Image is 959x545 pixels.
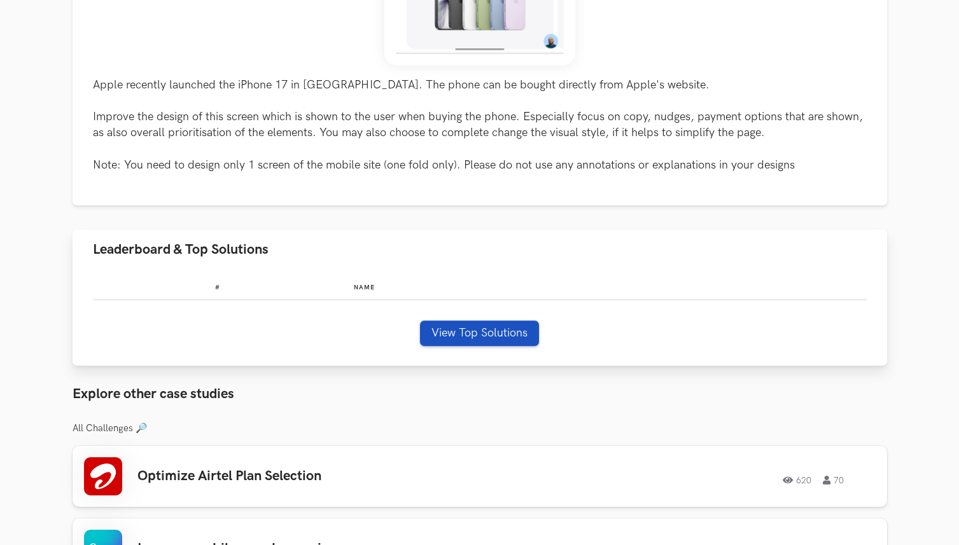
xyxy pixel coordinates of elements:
[93,77,867,173] p: Apple recently launched the iPhone 17 in [GEOGRAPHIC_DATA]. The phone can be bought directly from...
[354,284,375,291] span: Name
[420,321,539,346] button: View Top Solutions
[215,284,220,291] span: #
[137,468,499,485] h3: Optimize Airtel Plan Selection
[823,476,844,485] span: 70
[73,386,887,403] h3: Explore other case studies
[73,230,887,270] button: Leaderboard & Top Solutions
[93,241,269,258] span: Leaderboard & Top Solutions
[93,273,867,300] table: Leaderboard
[73,446,887,507] a: Optimize Airtel Plan Selection62070
[73,270,887,366] div: Leaderboard & Top Solutions
[73,423,887,434] h3: All Challenges 🔎
[783,476,811,485] span: 620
